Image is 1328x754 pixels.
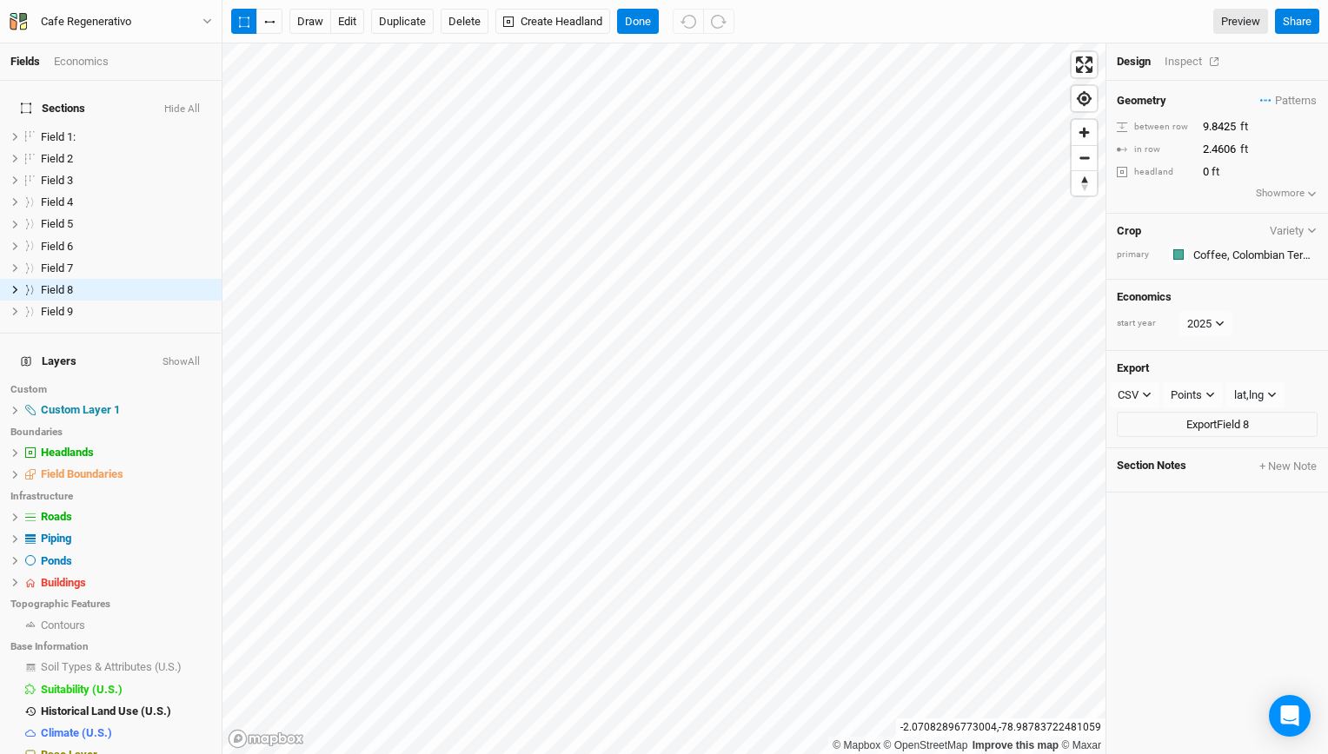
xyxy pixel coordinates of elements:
div: Field 4 [41,195,211,209]
span: Field Boundaries [41,467,123,480]
div: primary [1117,248,1160,261]
div: Field 7 [41,261,211,275]
div: Design [1117,54,1151,69]
span: Field 9 [41,305,73,318]
div: Contours [41,618,211,632]
button: Redo (^Z) [703,9,734,35]
button: Undo (^z) [673,9,704,35]
span: Field 8 [41,283,73,296]
div: Field 8 [41,283,211,297]
div: Historical Land Use (U.S.) [41,704,211,718]
span: Field 4 [41,195,73,208]
span: Field 7 [41,261,73,274]
div: Field 2 [41,152,211,166]
span: Contours [41,618,85,632]
span: Field 5 [41,217,73,230]
div: Inspect [1165,54,1226,69]
div: Piping [41,532,211,546]
div: Soil Types & Attributes (U.S.) [41,660,211,674]
div: Field Boundaries [41,467,211,481]
span: Field 2 [41,152,73,165]
button: Create Headland [495,9,610,35]
button: Zoom out [1072,145,1097,170]
button: + New Note [1258,459,1318,474]
button: draw [289,9,331,35]
div: Field 6 [41,240,211,254]
button: Variety [1269,224,1318,237]
span: Sections [21,102,85,116]
div: -2.07082896773004 , -78.98783722481059 [896,718,1106,737]
a: OpenStreetMap [884,739,968,751]
span: Buildings [41,576,86,589]
button: ShowAll [162,356,201,368]
span: Soil Types & Attributes (U.S.) [41,660,182,673]
h4: Crop [1117,224,1141,238]
div: CSV [1118,387,1139,404]
button: Done [617,9,659,35]
span: Field 6 [41,240,73,253]
span: Historical Land Use (U.S.) [41,704,171,718]
span: Climate (U.S.) [41,726,112,739]
button: Duplicate [371,9,434,35]
button: 2025 [1179,311,1232,337]
div: between row [1117,121,1193,134]
div: lat,lng [1234,387,1264,404]
button: Enter fullscreen [1072,52,1097,77]
div: Climate (U.S.) [41,726,211,740]
button: Cafe Regenerativo [9,12,213,31]
span: Layers [21,354,76,368]
a: Fields [10,55,40,68]
button: Share [1275,9,1319,35]
div: Cafe Regenerativo [41,13,131,30]
span: Custom Layer 1 [41,403,120,416]
span: Headlands [41,446,94,459]
div: Field 5 [41,217,211,231]
button: Patterns [1259,91,1318,110]
a: Maxar [1061,739,1101,751]
div: in row [1117,143,1193,156]
span: Patterns [1260,92,1317,109]
button: Zoom in [1072,120,1097,145]
div: Buildings [41,576,211,590]
div: Suitability (U.S.) [41,683,211,697]
div: Ponds [41,554,211,568]
span: Zoom out [1072,146,1097,170]
button: ExportField 8 [1117,412,1318,438]
span: Suitability (U.S.) [41,683,123,696]
div: headland [1117,166,1193,179]
a: Mapbox logo [228,729,304,749]
span: Field 3 [41,174,73,187]
div: Custom Layer 1 [41,403,211,417]
h4: Economics [1117,290,1318,304]
button: Reset bearing to north [1072,170,1097,195]
span: Roads [41,510,72,523]
button: lat,lng [1226,382,1285,408]
span: Reset bearing to north [1072,171,1097,195]
div: Roads [41,510,211,524]
span: Piping [41,532,71,545]
div: Points [1171,387,1202,404]
div: start year [1117,317,1178,330]
span: Section Notes [1117,459,1186,474]
h4: Export [1117,361,1318,375]
h4: Geometry [1117,94,1166,108]
input: Coffee, Colombian Terraced Arrabica [1188,244,1318,265]
a: Preview [1213,9,1268,35]
div: Field 9 [41,305,211,319]
div: Field 3 [41,174,211,188]
span: Field 1: [41,130,76,143]
button: CSV [1110,382,1159,408]
div: Field 1: [41,130,211,144]
button: Hide All [163,103,201,116]
a: Mapbox [833,739,880,751]
button: Find my location [1072,86,1097,111]
button: edit [330,9,364,35]
button: Showmore [1255,185,1318,202]
button: Points [1163,382,1223,408]
div: Headlands [41,446,211,460]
